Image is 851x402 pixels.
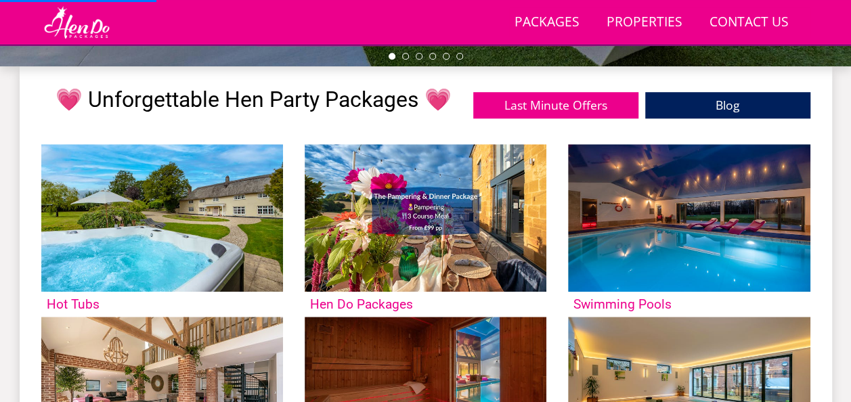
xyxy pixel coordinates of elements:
[41,5,112,39] img: Hen Do Packages
[568,144,810,292] img: 'Swimming Pools' - Large Group Accommodation Holiday Ideas
[41,144,283,292] img: 'Hot Tubs' - Large Group Accommodation Holiday Ideas
[568,144,810,317] a: 'Swimming Pools' - Large Group Accommodation Holiday Ideas Swimming Pools
[704,7,794,38] a: Contact Us
[41,144,283,317] a: 'Hot Tubs' - Large Group Accommodation Holiday Ideas Hot Tubs
[601,7,688,38] a: Properties
[645,92,810,118] a: Blog
[573,297,804,311] h3: Swimming Pools
[509,7,585,38] a: Packages
[473,92,638,118] a: Last Minute Offers
[47,297,278,311] h3: Hot Tubs
[56,88,452,112] h1: 💗 Unforgettable Hen Party Packages 💗
[310,297,541,311] h3: Hen Do Packages
[305,144,546,317] a: 'Hen Do Packages' - Large Group Accommodation Holiday Ideas Hen Do Packages
[305,144,546,292] img: 'Hen Do Packages' - Large Group Accommodation Holiday Ideas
